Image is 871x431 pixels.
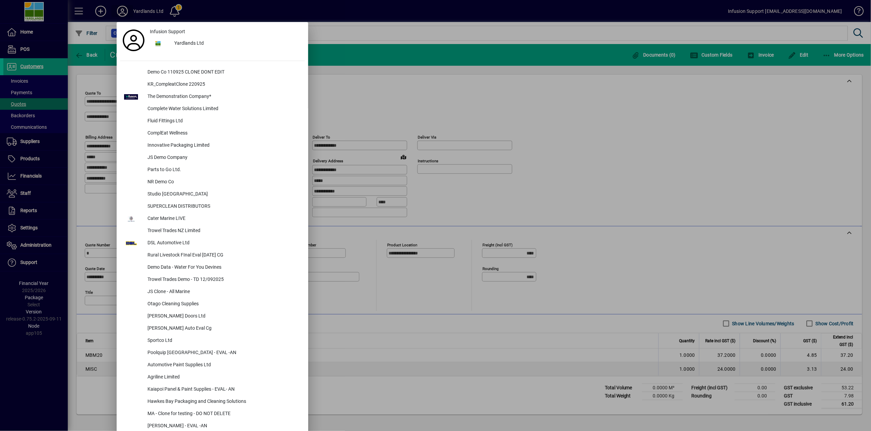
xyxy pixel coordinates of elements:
[120,335,305,347] button: Sportco Ltd
[120,286,305,298] button: JS Clone - All Marine
[120,213,305,225] button: Cater Marine LIVE
[142,103,305,115] div: Complete Water Solutions Limited
[150,28,185,35] span: Infusion Support
[120,371,305,384] button: Agriline Limited
[120,347,305,359] button: Poolquip [GEOGRAPHIC_DATA] - EVAL -AN
[142,152,305,164] div: JS Demo Company
[142,347,305,359] div: Poolquip [GEOGRAPHIC_DATA] - EVAL -AN
[120,115,305,127] button: Fluid Fittings Ltd
[142,225,305,237] div: Trowel Trades NZ Limited
[120,274,305,286] button: Trowel Trades Demo - TD 12/092025
[120,164,305,176] button: Parts to Go Ltd.
[120,34,147,46] a: Profile
[142,176,305,188] div: NR Demo Co
[142,359,305,371] div: Automotive Paint Supplies Ltd
[120,152,305,164] button: JS Demo Company
[120,323,305,335] button: [PERSON_NAME] Auto Eval Cg
[142,323,305,335] div: [PERSON_NAME] Auto Eval Cg
[142,310,305,323] div: [PERSON_NAME] Doors Ltd
[142,213,305,225] div: Cater Marine LIVE
[142,188,305,201] div: Studio [GEOGRAPHIC_DATA]
[142,140,305,152] div: Innovative Packaging Limited
[120,310,305,323] button: [PERSON_NAME] Doors Ltd
[120,225,305,237] button: Trowel Trades NZ Limited
[120,176,305,188] button: NR Demo Co
[142,274,305,286] div: Trowel Trades Demo - TD 12/092025
[142,298,305,310] div: Otago Cleaning Supplies
[120,127,305,140] button: ComplEat Wellness
[120,91,305,103] button: The Demonstration Company*
[120,201,305,213] button: SUPERCLEAN DISTRIBUTORS
[142,66,305,79] div: Demo Co 110925 CLONE DONT EDIT
[142,164,305,176] div: Parts to Go Ltd.
[169,38,305,50] div: Yardlands Ltd
[142,79,305,91] div: KR_CompleatClone 220925
[120,396,305,408] button: Hawkes Bay Packaging and Cleaning Solutions
[120,237,305,249] button: DSL Automotive Ltd
[120,408,305,420] button: MA - Clone for testing - DO NOT DELETE
[142,127,305,140] div: ComplEat Wellness
[120,384,305,396] button: Kaiapoi Panel & Paint Supplies - EVAL- AN
[120,140,305,152] button: Innovative Packaging Limited
[142,286,305,298] div: JS Clone - All Marine
[142,396,305,408] div: Hawkes Bay Packaging and Cleaning Solutions
[120,79,305,91] button: KR_CompleatClone 220925
[142,371,305,384] div: Agriline Limited
[120,359,305,371] button: Automotive Paint Supplies Ltd
[147,25,305,38] a: Infusion Support
[142,335,305,347] div: Sportco Ltd
[142,237,305,249] div: DSL Automotive Ltd
[120,298,305,310] button: Otago Cleaning Supplies
[142,201,305,213] div: SUPERCLEAN DISTRIBUTORS
[142,384,305,396] div: Kaiapoi Panel & Paint Supplies - EVAL- AN
[147,38,305,50] button: Yardlands Ltd
[142,249,305,262] div: Rural Livestock FInal Eval [DATE] CG
[120,262,305,274] button: Demo Data - Water For You Devines
[142,408,305,420] div: MA - Clone for testing - DO NOT DELETE
[142,115,305,127] div: Fluid Fittings Ltd
[120,103,305,115] button: Complete Water Solutions Limited
[120,188,305,201] button: Studio [GEOGRAPHIC_DATA]
[120,249,305,262] button: Rural Livestock FInal Eval [DATE] CG
[120,66,305,79] button: Demo Co 110925 CLONE DONT EDIT
[142,262,305,274] div: Demo Data - Water For You Devines
[142,91,305,103] div: The Demonstration Company*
